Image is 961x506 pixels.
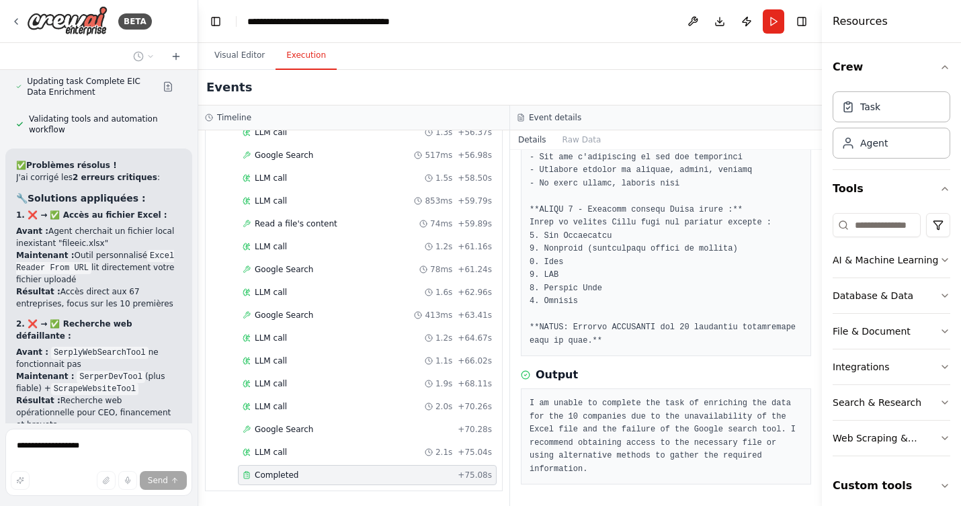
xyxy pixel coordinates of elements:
[833,360,889,374] div: Integrations
[73,173,157,182] strong: 2 erreurs critiques
[833,421,950,456] button: Web Scraping & Browsing
[458,333,492,343] span: + 64.67s
[458,355,492,366] span: + 66.02s
[16,372,74,381] strong: Maintenant :
[28,193,146,204] strong: Solutions appliquées :
[425,310,452,321] span: 413ms
[11,471,30,490] button: Improve this prompt
[206,12,225,31] button: Hide left sidebar
[128,48,160,65] button: Switch to previous chat
[16,347,48,357] strong: Avant :
[458,447,492,458] span: + 75.04s
[29,114,181,135] span: Validating tools and automation workflow
[255,264,313,275] span: Google Search
[833,243,950,278] button: AI & Machine Learning
[16,159,181,171] h2: ✅
[833,170,950,208] button: Tools
[430,218,452,229] span: 74ms
[833,431,939,445] div: Web Scraping & Browsing
[458,241,492,252] span: + 61.16s
[435,287,452,298] span: 1.6s
[458,150,492,161] span: + 56.98s
[536,367,578,383] h3: Output
[435,127,452,138] span: 1.3s
[425,150,452,161] span: 517ms
[458,287,492,298] span: + 62.96s
[833,253,938,267] div: AI & Machine Learning
[435,333,452,343] span: 1.2s
[833,278,950,313] button: Database & Data
[16,346,181,370] li: ne fonctionnait pas
[16,319,132,341] strong: 2. ❌ → ✅ Recherche web défaillante :
[530,397,802,476] pre: I am unable to complete the task of enriching the data for the 10 companies due to the unavailabi...
[255,218,337,229] span: Read a file's content
[51,347,149,359] code: SerplyWebSearchTool
[247,15,399,28] nav: breadcrumb
[77,371,145,383] code: SerperDevTool
[458,196,492,206] span: + 59.79s
[425,196,452,206] span: 853ms
[833,325,911,338] div: File & Document
[430,264,452,275] span: 78ms
[16,251,74,260] strong: Maintenant :
[276,42,337,70] button: Execution
[255,401,287,412] span: LLM call
[458,378,492,389] span: + 68.11s
[16,249,181,286] li: Outil personnalisé lit directement votre fichier uploadé
[833,208,950,467] div: Tools
[16,396,60,405] strong: Résultat :
[833,467,950,505] button: Custom tools
[16,192,181,205] h3: 🔧
[458,424,492,435] span: + 70.28s
[435,173,452,183] span: 1.5s
[435,355,452,366] span: 1.1s
[833,13,888,30] h4: Resources
[458,218,492,229] span: + 59.89s
[792,12,811,31] button: Hide right sidebar
[255,127,287,138] span: LLM call
[435,447,452,458] span: 2.1s
[435,378,452,389] span: 1.9s
[217,112,251,123] h3: Timeline
[435,241,452,252] span: 1.2s
[16,226,48,236] strong: Avant :
[510,130,554,149] button: Details
[860,136,888,150] div: Agent
[458,401,492,412] span: + 70.26s
[140,471,187,490] button: Send
[118,13,152,30] div: BETA
[833,48,950,86] button: Crew
[26,161,117,170] strong: Problèmes résolus !
[833,314,950,349] button: File & Document
[16,370,181,394] li: (plus fiable) +
[16,250,174,274] code: Excel Reader From URL
[16,225,181,249] li: Agent cherchait un fichier local inexistant "fileeic.xlsx"
[255,241,287,252] span: LLM call
[255,355,287,366] span: LLM call
[255,424,313,435] span: Google Search
[458,310,492,321] span: + 63.41s
[255,287,287,298] span: LLM call
[458,470,492,480] span: + 75.08s
[554,130,610,149] button: Raw Data
[458,173,492,183] span: + 58.50s
[27,76,152,97] span: Updating task Complete EIC Data Enrichment
[255,150,313,161] span: Google Search
[27,6,108,36] img: Logo
[860,100,880,114] div: Task
[51,383,138,395] code: ScrapeWebsiteTool
[255,378,287,389] span: LLM call
[165,48,187,65] button: Start a new chat
[204,42,276,70] button: Visual Editor
[833,86,950,169] div: Crew
[458,264,492,275] span: + 61.24s
[833,289,913,302] div: Database & Data
[148,475,168,486] span: Send
[529,112,581,123] h3: Event details
[16,286,181,310] li: Accès direct aux 67 entreprises, focus sur les 10 premières
[97,471,116,490] button: Upload files
[435,401,452,412] span: 2.0s
[833,349,950,384] button: Integrations
[206,78,252,97] h2: Events
[255,310,313,321] span: Google Search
